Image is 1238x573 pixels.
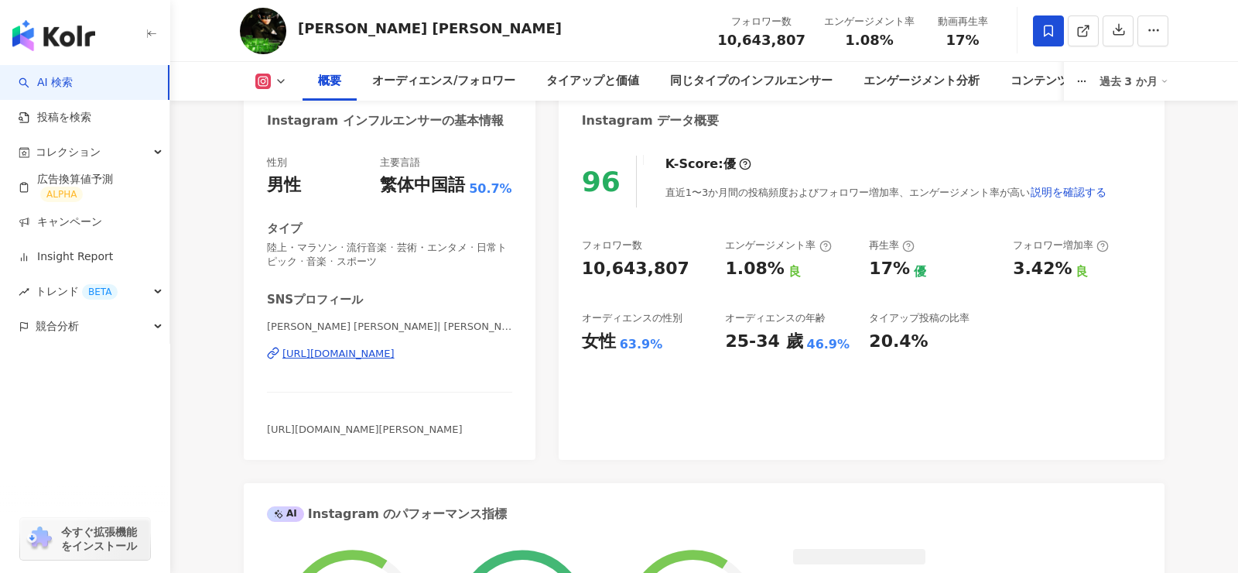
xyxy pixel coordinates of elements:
span: 説明を確認する [1031,186,1106,198]
div: タイアップ投稿の比率 [869,311,970,325]
span: コレクション [36,135,101,170]
div: タイアップと価値 [546,72,639,91]
a: 投稿を検索 [19,110,91,125]
span: rise [19,286,29,297]
div: オーディエンスの年齢 [725,311,826,325]
div: 過去 3 か月 [1099,69,1169,94]
span: 今すぐ拡張機能をインストール [61,525,145,553]
div: 1.08% [725,257,784,281]
a: 広告換算値予測ALPHA [19,172,157,203]
div: 17% [869,257,910,281]
div: オーディエンスの性別 [582,311,682,325]
div: SNSプロフィール [267,292,363,308]
span: 競合分析 [36,309,79,344]
a: searchAI 検索 [19,75,73,91]
div: 直近1〜3か月間の投稿頻度およびフォロワー増加率、エンゲージメント率が高い [665,177,1108,208]
img: logo [12,20,95,51]
div: 動画再生率 [933,14,992,29]
div: Instagram のパフォーマンス指標 [267,506,507,523]
div: 良 [1076,263,1088,280]
div: Instagram インフルエンサーの基本情報 [267,112,504,129]
div: エンゲージメント率 [725,238,831,252]
div: エンゲージメント率 [824,14,915,29]
span: トレンド [36,274,118,309]
img: chrome extension [25,527,54,551]
img: KOL Avatar [240,8,286,54]
div: フォロワー数 [582,238,642,252]
div: 96 [582,166,621,197]
div: 概要 [318,72,341,91]
span: 17% [946,33,979,48]
div: オーディエンス/フォロワー [372,72,515,91]
a: chrome extension今すぐ拡張機能をインストール [20,518,150,560]
div: 3.42% [1013,257,1072,281]
div: 性別 [267,156,287,170]
div: 同じタイプのインフルエンサー [670,72,833,91]
div: BETA [82,284,118,300]
div: コンテンツ内容分析 [1011,72,1115,91]
div: 25-34 歲 [725,330,802,354]
div: 女性 [582,330,616,354]
div: 20.4% [869,330,928,354]
div: 良 [788,263,801,280]
div: K-Score : [665,156,751,173]
a: [URL][DOMAIN_NAME] [267,347,512,361]
span: 10,643,807 [717,32,805,48]
div: 再生率 [869,238,915,252]
div: タイプ [267,221,302,237]
span: [URL][DOMAIN_NAME][PERSON_NAME] [267,424,463,435]
div: フォロワー増加率 [1013,238,1109,252]
div: [PERSON_NAME] [PERSON_NAME] [298,19,562,38]
div: [URL][DOMAIN_NAME] [282,347,395,361]
div: 繁体中国語 [380,173,465,197]
span: 陸上・マラソン · 流行音楽 · 芸術・エンタメ · 日常トピック · 音楽 · スポーツ [267,241,512,269]
div: 優 [914,263,926,280]
div: フォロワー数 [717,14,805,29]
div: 男性 [267,173,301,197]
div: AI [267,506,304,522]
div: 主要言語 [380,156,420,170]
div: エンゲージメント分析 [864,72,980,91]
span: 1.08% [845,33,893,48]
div: 優 [723,156,736,173]
span: [PERSON_NAME] [PERSON_NAME]| [PERSON_NAME] [267,320,512,334]
div: 63.9% [620,336,663,353]
a: キャンペーン [19,214,102,230]
div: 10,643,807 [582,257,689,281]
button: 説明を確認する [1030,177,1107,208]
a: Insight Report [19,249,113,265]
span: 50.7% [469,180,512,197]
div: 46.9% [807,336,850,353]
div: Instagram データ概要 [582,112,720,129]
